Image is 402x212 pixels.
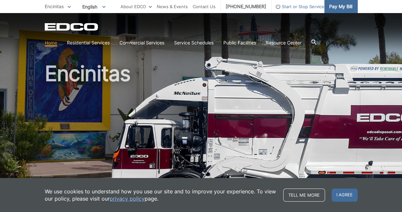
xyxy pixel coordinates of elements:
[157,3,188,10] a: News & Events
[45,188,277,202] p: We use cookies to understand how you use our site and to improve your experience. To view our pol...
[45,39,57,46] a: Home
[174,39,214,46] a: Service Schedules
[45,23,99,31] a: EDCD logo. Return to the homepage.
[67,39,110,46] a: Residential Services
[331,188,358,202] span: I agree
[110,195,145,202] a: privacy policy
[193,3,216,10] a: Contact Us
[223,39,256,46] a: Public Facilities
[266,39,301,46] a: Resource Center
[120,39,164,46] a: Commercial Services
[77,1,110,12] span: English
[283,188,325,202] a: Tell me more
[329,3,352,10] span: Pay My Bill
[121,3,152,10] a: About EDCO
[45,4,64,9] span: Encinitas
[45,63,358,206] h1: Encinitas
